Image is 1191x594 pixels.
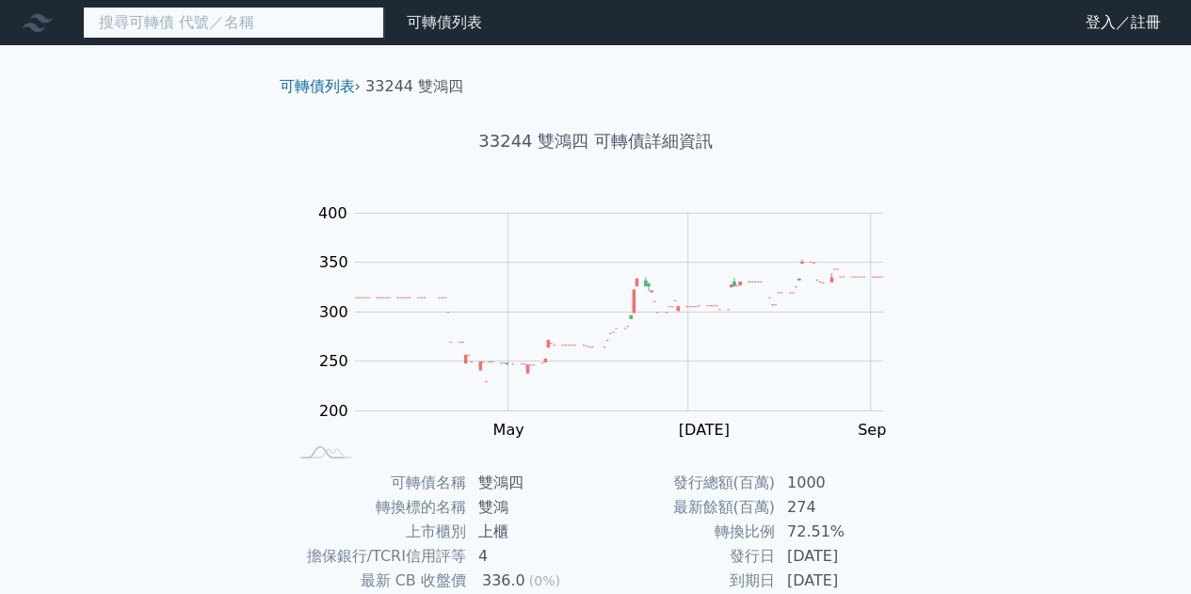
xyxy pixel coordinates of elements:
td: 發行日 [596,544,776,569]
td: 雙鴻四 [467,471,596,495]
td: [DATE] [776,544,905,569]
td: 到期日 [596,569,776,593]
tspan: [DATE] [678,421,729,439]
tspan: 250 [319,352,348,370]
td: 上市櫃別 [287,520,467,544]
li: › [280,75,361,98]
tspan: 300 [319,303,348,321]
a: 可轉債列表 [407,13,482,31]
td: 1000 [776,471,905,495]
td: 發行總額(百萬) [596,471,776,495]
td: 轉換比例 [596,520,776,544]
td: 274 [776,495,905,520]
tspan: 350 [319,253,348,271]
tspan: Sep [858,421,886,439]
td: 72.51% [776,520,905,544]
td: 可轉債名稱 [287,471,467,495]
td: 上櫃 [467,520,596,544]
tspan: May [492,421,523,439]
td: [DATE] [776,569,905,593]
li: 33244 雙鴻四 [365,75,463,98]
a: 登入／註冊 [1070,8,1176,38]
g: Chart [308,204,910,439]
span: (0%) [529,573,560,588]
div: 336.0 [478,570,529,592]
h1: 33244 雙鴻四 可轉債詳細資訊 [265,128,927,154]
td: 4 [467,544,596,569]
a: 可轉債列表 [280,77,355,95]
tspan: 200 [319,402,348,420]
td: 雙鴻 [467,495,596,520]
td: 最新 CB 收盤價 [287,569,467,593]
input: 搜尋可轉債 代號／名稱 [83,7,384,39]
td: 最新餘額(百萬) [596,495,776,520]
td: 擔保銀行/TCRI信用評等 [287,544,467,569]
td: 轉換標的名稱 [287,495,467,520]
tspan: 400 [318,204,347,222]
